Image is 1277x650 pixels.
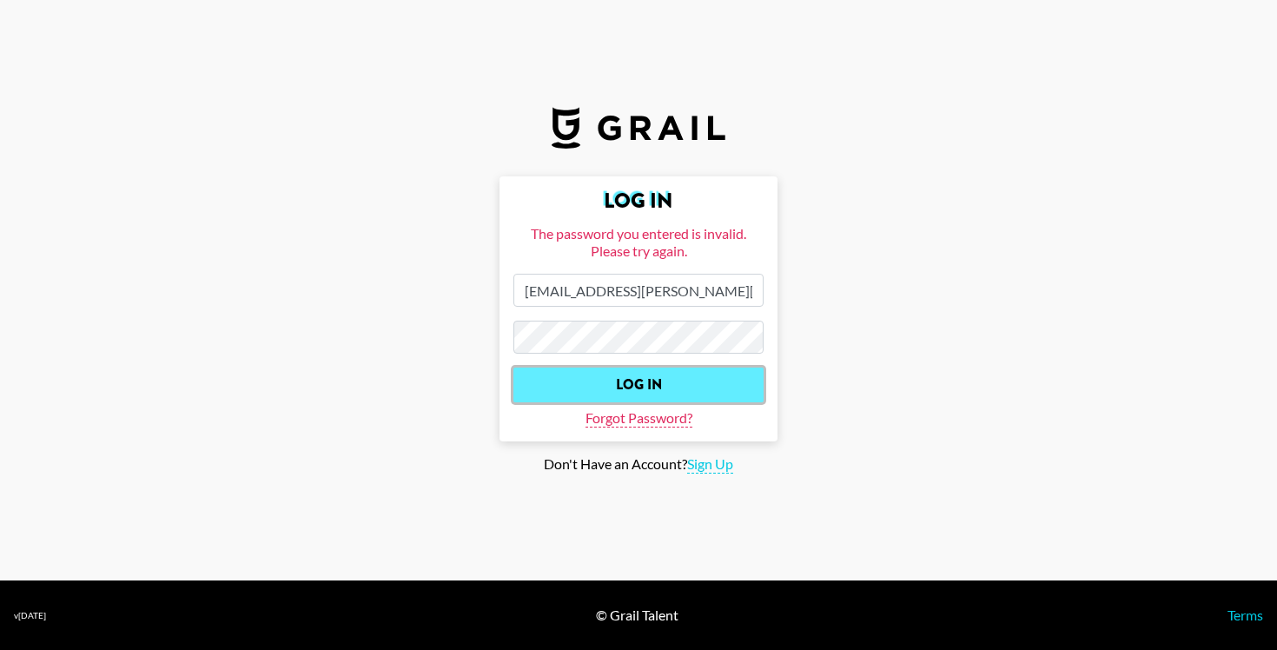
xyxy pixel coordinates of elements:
[513,274,764,307] input: Email
[513,190,764,211] h2: Log In
[513,225,764,260] div: The password you entered is invalid. Please try again.
[552,107,725,149] img: Grail Talent Logo
[586,409,692,428] span: Forgot Password?
[687,455,733,474] span: Sign Up
[596,607,678,624] div: © Grail Talent
[513,368,764,402] input: Log In
[1227,607,1263,623] a: Terms
[14,455,1263,474] div: Don't Have an Account?
[14,610,46,621] div: v [DATE]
